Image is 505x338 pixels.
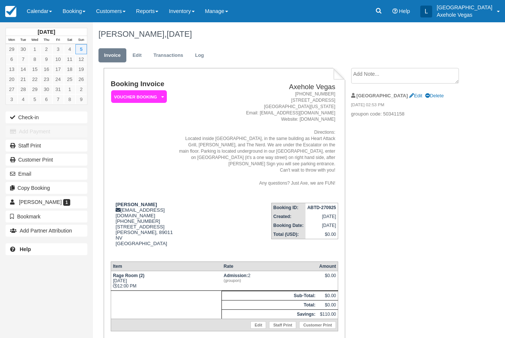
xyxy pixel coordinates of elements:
a: 9 [41,54,52,64]
a: 13 [6,64,17,74]
th: Tue [17,36,29,44]
th: Amount [317,262,338,271]
a: 20 [6,74,17,84]
h2: Axehole Vegas [178,83,335,91]
th: Fri [52,36,64,44]
a: 16 [41,64,52,74]
a: 8 [64,94,75,104]
th: Thu [41,36,52,44]
h1: Booking Invoice [111,80,175,88]
a: 1 [64,84,75,94]
a: 9 [75,94,87,104]
strong: [DATE] [38,29,55,35]
i: Help [392,9,398,14]
a: 6 [6,54,17,64]
th: Mon [6,36,17,44]
button: Copy Booking [6,182,87,194]
span: 1 [63,199,70,206]
th: Created: [271,212,305,221]
img: checkfront-main-nav-mini-logo.png [5,6,16,17]
a: 11 [64,54,75,64]
button: Email [6,168,87,180]
a: 24 [52,74,64,84]
a: 2 [75,84,87,94]
a: 19 [75,64,87,74]
a: 27 [6,84,17,94]
th: Item [111,262,221,271]
a: Voucher Booking [111,90,164,104]
a: 28 [17,84,29,94]
a: 25 [64,74,75,84]
a: 22 [29,74,41,84]
a: Edit [250,321,266,329]
button: Add Payment [6,126,87,137]
a: 3 [6,94,17,104]
h1: [PERSON_NAME], [98,30,466,39]
a: Staff Print [269,321,296,329]
a: Edit [409,93,422,98]
a: 31 [52,84,64,94]
button: Bookmark [6,211,87,222]
a: 15 [29,64,41,74]
td: [DATE] [305,212,338,221]
th: Savings: [222,310,317,319]
td: [DATE] 12:00 PM [111,271,221,291]
p: groupon code: 50341158 [351,111,466,118]
td: [DATE] [305,221,338,230]
td: $0.00 [305,230,338,239]
td: $0.00 [317,291,338,300]
p: [GEOGRAPHIC_DATA] [437,4,492,11]
a: Edit [127,48,147,63]
a: Delete [425,93,444,98]
a: 2 [41,44,52,54]
td: $110.00 [317,310,338,319]
div: L [420,6,432,17]
strong: Rage Room (2) [113,273,145,278]
a: Invoice [98,48,126,63]
th: Sub-Total: [222,291,317,300]
strong: [PERSON_NAME] [116,202,157,207]
a: [PERSON_NAME] 1 [6,196,87,208]
em: (groupon) [224,278,315,283]
td: 2 [222,271,317,291]
a: 4 [64,44,75,54]
a: 12 [75,54,87,64]
th: Sun [75,36,87,44]
strong: Admission [224,273,248,278]
a: Log [190,48,210,63]
button: Check-in [6,111,87,123]
a: Customer Print [299,321,336,329]
a: 8 [29,54,41,64]
strong: [GEOGRAPHIC_DATA] [356,93,408,98]
strong: ABTD-270925 [307,205,336,210]
em: Voucher Booking [111,90,167,103]
a: Staff Print [6,140,87,152]
a: 23 [41,74,52,84]
a: Transactions [148,48,189,63]
a: 30 [41,84,52,94]
td: $0.00 [317,300,338,310]
a: Customer Print [6,154,87,166]
button: Add Partner Attribution [6,225,87,237]
a: 18 [64,64,75,74]
a: 21 [17,74,29,84]
em: [DATE] 02:53 PM [351,102,466,110]
span: [DATE] [166,29,192,39]
th: Booking ID: [271,203,305,212]
a: 29 [29,84,41,94]
th: Total: [222,300,317,310]
a: 7 [17,54,29,64]
a: 29 [6,44,17,54]
a: 4 [17,94,29,104]
div: [EMAIL_ADDRESS][DOMAIN_NAME] [PHONE_NUMBER] [STREET_ADDRESS] [PERSON_NAME], 89011 NV [GEOGRAPHIC_... [111,202,175,256]
a: 26 [75,74,87,84]
address: [PHONE_NUMBER] [STREET_ADDRESS] [GEOGRAPHIC_DATA][US_STATE] Email: [EMAIL_ADDRESS][DOMAIN_NAME] W... [178,91,335,186]
div: $0.00 [319,273,336,284]
th: Rate [222,262,317,271]
a: 30 [17,44,29,54]
b: Help [20,246,31,252]
th: Sat [64,36,75,44]
a: 5 [75,44,87,54]
a: 17 [52,64,64,74]
th: Total (USD): [271,230,305,239]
